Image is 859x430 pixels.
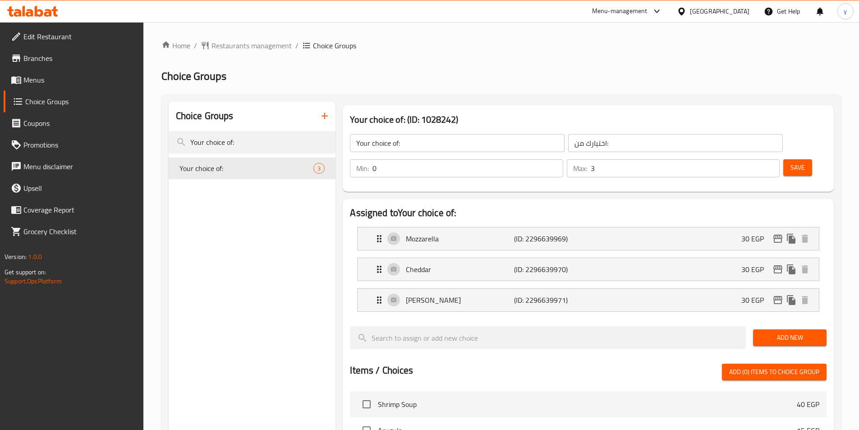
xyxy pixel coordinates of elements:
span: Get support on: [5,266,46,278]
li: / [295,40,299,51]
button: Add (0) items to choice group [722,364,827,380]
a: Support.OpsPlatform [5,275,62,287]
span: 3 [314,164,324,173]
div: [GEOGRAPHIC_DATA] [690,6,749,16]
span: Choice Groups [313,40,356,51]
p: 30 EGP [741,233,771,244]
span: Restaurants management [211,40,292,51]
p: 30 EGP [741,295,771,305]
button: delete [798,232,812,245]
span: Select choice [357,395,376,414]
span: Choice Groups [25,96,136,107]
p: 40 EGP [797,399,819,410]
a: Choice Groups [4,91,143,112]
a: Restaurants management [201,40,292,51]
span: Version: [5,251,27,263]
input: search [350,326,746,349]
li: Expand [350,254,827,285]
h2: Choice Groups [176,109,234,123]
span: Save [790,162,805,173]
span: Edit Restaurant [23,31,136,42]
a: Grocery Checklist [4,221,143,242]
span: y [844,6,847,16]
div: Menu-management [592,6,648,17]
span: Upsell [23,183,136,194]
button: edit [771,293,785,307]
h2: Assigned to Your choice of: [350,206,827,220]
span: Promotions [23,139,136,150]
li: Expand [350,223,827,254]
button: Add New [753,329,827,346]
h2: Items / Choices [350,364,413,377]
p: (ID: 2296639971) [514,295,586,305]
a: Menu disclaimer [4,156,143,177]
p: (ID: 2296639969) [514,233,586,244]
span: Menu disclaimer [23,161,136,172]
li: / [194,40,197,51]
span: Add New [760,332,819,343]
span: 1.0.0 [28,251,42,263]
button: duplicate [785,263,798,276]
p: Cheddar [406,264,514,275]
a: Menus [4,69,143,91]
a: Branches [4,47,143,69]
span: Shrimp Soup [378,399,797,410]
div: Expand [358,258,819,281]
div: Expand [358,289,819,311]
span: Add (0) items to choice group [729,366,819,378]
a: Coupons [4,112,143,134]
p: 30 EGP [741,264,771,275]
a: Promotions [4,134,143,156]
li: Expand [350,285,827,315]
button: Save [783,159,812,176]
button: edit [771,232,785,245]
nav: breadcrumb [161,40,841,51]
span: Coupons [23,118,136,129]
button: delete [798,263,812,276]
button: delete [798,293,812,307]
button: duplicate [785,232,798,245]
span: Grocery Checklist [23,226,136,237]
div: Expand [358,227,819,250]
button: duplicate [785,293,798,307]
p: (ID: 2296639970) [514,264,586,275]
p: Mozzarella [406,233,514,244]
p: Min: [356,163,369,174]
a: Home [161,40,190,51]
span: Branches [23,53,136,64]
h3: Your choice of: (ID: 1028242) [350,112,827,127]
p: [PERSON_NAME] [406,295,514,305]
a: Coverage Report [4,199,143,221]
p: Max: [573,163,587,174]
span: Coverage Report [23,204,136,215]
span: Your choice of: [179,163,314,174]
div: Your choice of:3 [169,157,336,179]
span: Menus [23,74,136,85]
button: edit [771,263,785,276]
a: Edit Restaurant [4,26,143,47]
div: Choices [313,163,325,174]
span: Choice Groups [161,66,226,86]
input: search [169,131,336,154]
a: Upsell [4,177,143,199]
